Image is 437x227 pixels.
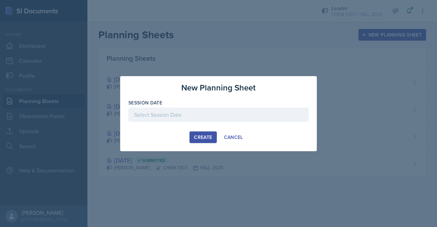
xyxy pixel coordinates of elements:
[220,131,248,143] button: Cancel
[189,131,216,143] button: Create
[224,134,243,140] div: Cancel
[128,99,162,106] label: Session Date
[194,134,212,140] div: Create
[181,82,256,94] h3: New Planning Sheet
